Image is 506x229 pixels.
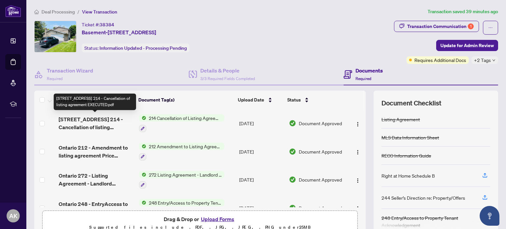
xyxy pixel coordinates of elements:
[238,96,264,103] span: Upload Date
[381,116,420,123] div: Listing Agreement
[35,21,76,52] img: IMG-C12205294_1.jpg
[146,114,224,122] span: 214 Cancellation of Listing Agreement - Authority to Offer for Lease
[394,21,479,32] button: Transaction Communication1
[381,214,490,229] div: 248 Entry/Access to Property Tenant Acknowledgement
[34,10,39,14] span: home
[164,215,236,223] span: Drag & Drop or
[82,9,117,15] span: View Transaction
[47,76,63,81] span: Required
[488,25,493,30] span: ellipsis
[235,91,285,109] th: Upload Date
[355,178,360,183] img: Logo
[355,67,383,74] h4: Documents
[436,40,498,51] button: Update for Admin Review
[139,199,146,206] img: Status Icon
[289,204,296,212] img: Document Status
[136,91,235,109] th: Document Tag(s)
[474,56,491,64] span: +2 Tags
[200,67,255,74] h4: Details & People
[139,143,224,160] button: Status Icon212 Amendment to Listing Agreement - Authority to Offer for Lease Price Change/Extensi...
[299,204,342,212] span: Document Approved
[355,150,360,155] img: Logo
[82,43,189,52] div: Status:
[289,148,296,155] img: Document Status
[289,120,296,127] img: Document Status
[285,91,346,109] th: Status
[355,76,371,81] span: Required
[414,56,466,64] span: Requires Additional Docs
[139,114,224,132] button: Status Icon214 Cancellation of Listing Agreement - Authority to Offer for Lease
[287,96,301,103] span: Status
[440,40,494,51] span: Update for Admin Review
[146,199,224,206] span: 248 Entry/Access to Property Tenant Acknowledgement
[146,143,224,150] span: 212 Amendment to Listing Agreement - Authority to Offer for Lease Price Change/Extension/Amendmen...
[56,91,136,109] th: (7) File Name
[139,114,146,122] img: Status Icon
[82,28,156,36] span: Basement-[STREET_ADDRESS]
[54,94,136,110] div: [STREET_ADDRESS] 214 - Cancellation of listing agreement EXECUTED.pdf
[468,23,474,29] div: 1
[59,144,133,159] span: Ontario 212 - Amendment to listing agreement Price change.pdf
[352,118,363,129] button: Logo
[99,22,114,28] span: 38384
[237,166,286,194] td: [DATE]
[47,67,93,74] h4: Transaction Wizard
[299,148,342,155] span: Document Approved
[59,200,133,216] span: Ontario 248 - EntryAccess to Property Tenant Acknowledgement.pdf
[352,146,363,157] button: Logo
[139,171,224,189] button: Status Icon272 Listing Agreement - Landlord Designated Representation Agreement Authority to Offe...
[200,76,255,81] span: 3/3 Required Fields Completed
[237,109,286,137] td: [DATE]
[146,171,224,178] span: 272 Listing Agreement - Landlord Designated Representation Agreement Authority to Offer for Lease
[42,9,75,15] span: Deal Processing
[77,8,79,15] li: /
[299,176,342,183] span: Document Approved
[381,134,439,141] div: MLS Data Information Sheet
[139,143,146,150] img: Status Icon
[139,171,146,178] img: Status Icon
[5,5,21,17] img: logo
[299,120,342,127] span: Document Approved
[82,21,114,28] div: Ticket #:
[59,115,133,131] span: [STREET_ADDRESS] 214 - Cancellation of listing agreement EXECUTED.pdf
[381,172,435,179] div: Right at Home Schedule B
[199,215,236,223] button: Upload Forms
[381,152,431,159] div: RECO Information Guide
[428,8,498,15] article: Transaction saved 39 minutes ago
[99,45,187,51] span: Information Updated - Processing Pending
[289,176,296,183] img: Document Status
[237,137,286,166] td: [DATE]
[355,122,360,127] img: Logo
[381,194,465,201] div: 244 Seller’s Direction re: Property/Offers
[59,172,133,187] span: Ontario 272 - Listing Agreement - Landlord Designated Rep.pdf
[352,203,363,213] button: Logo
[355,206,360,211] img: Logo
[407,21,474,32] div: Transaction Communication
[381,99,441,108] span: Document Checklist
[480,206,499,226] button: Open asap
[352,174,363,185] button: Logo
[492,59,495,62] span: down
[9,211,17,220] span: AK
[237,194,286,222] td: [DATE]
[139,199,224,217] button: Status Icon248 Entry/Access to Property Tenant Acknowledgement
